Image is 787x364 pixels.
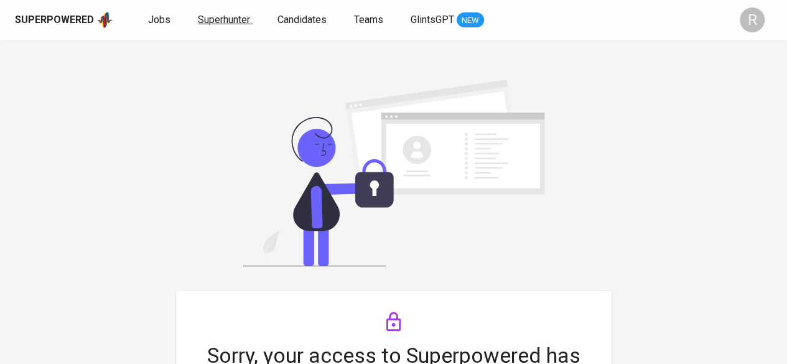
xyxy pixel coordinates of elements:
[198,14,250,26] span: Superhunter
[457,14,484,27] span: NEW
[411,12,484,28] a: GlintsGPT NEW
[148,14,170,26] span: Jobs
[277,12,329,28] a: Candidates
[277,14,327,26] span: Candidates
[740,7,765,32] div: R
[96,11,113,29] img: app logo
[198,12,253,28] a: Superhunter
[15,13,94,27] div: Superpowered
[354,14,383,26] span: Teams
[411,14,454,26] span: GlintsGPT
[176,80,612,266] img: safe.svg
[148,12,173,28] a: Jobs
[354,12,386,28] a: Teams
[15,11,113,29] a: Superpoweredapp logo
